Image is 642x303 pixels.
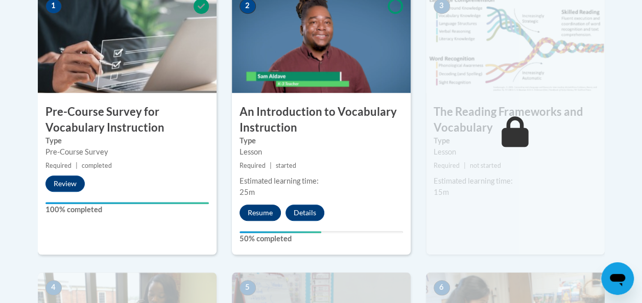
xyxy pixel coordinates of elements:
[470,162,501,169] span: not started
[276,162,296,169] span: started
[270,162,272,169] span: |
[45,146,209,158] div: Pre-Course Survey
[240,146,403,158] div: Lesson
[45,162,72,169] span: Required
[38,104,217,136] h3: Pre-Course Survey for Vocabulary Instruction
[240,162,266,169] span: Required
[434,175,597,187] div: Estimated learning time:
[45,135,209,146] label: Type
[76,162,78,169] span: |
[434,146,597,158] div: Lesson
[45,202,209,204] div: Your progress
[240,175,403,187] div: Estimated learning time:
[240,135,403,146] label: Type
[601,262,634,295] iframe: Button to launch messaging window
[232,104,411,136] h3: An Introduction to Vocabulary Instruction
[240,280,256,295] span: 5
[434,280,450,295] span: 6
[45,204,209,215] label: 100% completed
[434,135,597,146] label: Type
[464,162,466,169] span: |
[240,205,281,221] button: Resume
[434,188,449,196] span: 15m
[45,175,85,192] button: Review
[240,233,403,244] label: 50% completed
[45,280,62,295] span: 4
[240,231,321,233] div: Your progress
[434,162,460,169] span: Required
[286,205,324,221] button: Details
[426,104,605,136] h3: The Reading Frameworks and Vocabulary
[240,188,255,196] span: 25m
[82,162,112,169] span: completed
